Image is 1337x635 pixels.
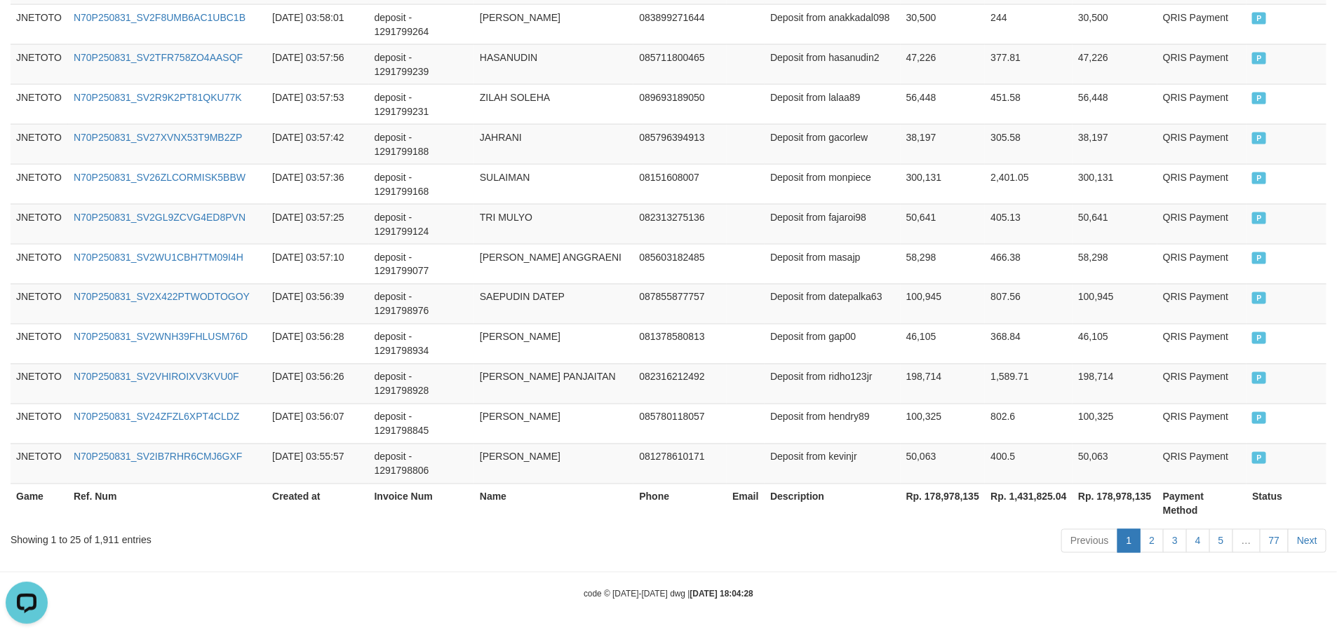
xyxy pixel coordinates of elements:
td: 081278610171 [633,444,727,484]
td: JNETOTO [11,84,68,124]
td: 30,500 [901,4,986,44]
td: 082313275136 [633,204,727,244]
span: PAID [1252,53,1266,64]
span: PAID [1252,93,1266,104]
td: JNETOTO [11,164,68,204]
span: PAID [1252,172,1266,184]
th: Name [474,484,634,524]
th: Payment Method [1157,484,1247,524]
td: 305.58 [985,124,1073,164]
div: Showing 1 to 25 of 1,911 entries [11,528,546,547]
a: N70P250831_SV2WU1CBH7TM09I4H [74,252,243,263]
td: 30,500 [1073,4,1157,44]
a: N70P250831_SV2VHIROIXV3KVU0F [74,371,239,383]
td: 38,197 [1073,124,1157,164]
a: Previous [1061,529,1117,553]
td: Deposit from fajaroi98 [765,204,901,244]
td: JNETOTO [11,284,68,324]
a: N70P250831_SV2WNH39FHLUSM76D [74,332,248,343]
a: N70P250831_SV2X422PTWODTOGOY [74,292,250,303]
td: [PERSON_NAME] ANGGRAENI [474,244,634,284]
td: QRIS Payment [1157,244,1247,284]
td: 244 [985,4,1073,44]
td: 081378580813 [633,324,727,364]
th: Rp. 178,978,135 [1073,484,1157,524]
td: 47,226 [1073,44,1157,84]
td: TRI MULYO [474,204,634,244]
td: QRIS Payment [1157,4,1247,44]
td: JAHRANI [474,124,634,164]
td: [DATE] 03:56:07 [267,404,368,444]
td: [PERSON_NAME] [474,404,634,444]
td: 300,131 [901,164,986,204]
td: 50,063 [1073,444,1157,484]
td: deposit - 1291798934 [369,324,474,364]
td: 085796394913 [633,124,727,164]
th: Game [11,484,68,524]
td: 083899271644 [633,4,727,44]
td: JNETOTO [11,244,68,284]
td: 085603182485 [633,244,727,284]
td: deposit - 1291799077 [369,244,474,284]
a: 3 [1163,529,1187,553]
th: Invoice Num [369,484,474,524]
span: PAID [1252,412,1266,424]
td: Deposit from lalaa89 [765,84,901,124]
span: PAID [1252,452,1266,464]
td: 08151608007 [633,164,727,204]
td: 089693189050 [633,84,727,124]
td: 46,105 [1073,324,1157,364]
td: 198,714 [901,364,986,404]
td: 50,063 [901,444,986,484]
td: 50,641 [901,204,986,244]
td: SAEPUDIN DATEP [474,284,634,324]
td: [DATE] 03:58:01 [267,4,368,44]
td: 368.84 [985,324,1073,364]
button: Open LiveChat chat widget [6,6,48,48]
td: Deposit from masajp [765,244,901,284]
span: PAID [1252,132,1266,144]
td: JNETOTO [11,404,68,444]
td: [DATE] 03:57:53 [267,84,368,124]
td: 56,448 [1073,84,1157,124]
td: deposit - 1291798928 [369,364,474,404]
td: Deposit from datepalka63 [765,284,901,324]
td: QRIS Payment [1157,364,1247,404]
td: [DATE] 03:57:36 [267,164,368,204]
td: 405.13 [985,204,1073,244]
td: 451.58 [985,84,1073,124]
a: … [1232,529,1261,553]
td: [DATE] 03:57:10 [267,244,368,284]
td: 802.6 [985,404,1073,444]
td: 100,945 [901,284,986,324]
td: 46,105 [901,324,986,364]
a: N70P250831_SV27XVNX53T9MB2ZP [74,132,242,143]
th: Ref. Num [68,484,267,524]
td: Deposit from gap00 [765,324,901,364]
a: 4 [1186,529,1210,553]
td: deposit - 1291799168 [369,164,474,204]
span: PAID [1252,252,1266,264]
td: [DATE] 03:57:42 [267,124,368,164]
td: 38,197 [901,124,986,164]
td: JNETOTO [11,124,68,164]
span: PAID [1252,332,1266,344]
a: N70P250831_SV2TFR758ZO4AASQF [74,52,243,63]
td: JNETOTO [11,444,68,484]
td: QRIS Payment [1157,124,1247,164]
td: 300,131 [1073,164,1157,204]
td: QRIS Payment [1157,44,1247,84]
td: QRIS Payment [1157,84,1247,124]
td: JNETOTO [11,44,68,84]
span: PAID [1252,13,1266,25]
td: deposit - 1291798806 [369,444,474,484]
td: HASANUDIN [474,44,634,84]
td: deposit - 1291799239 [369,44,474,84]
td: JNETOTO [11,204,68,244]
td: Deposit from kevinjr [765,444,901,484]
td: JNETOTO [11,364,68,404]
a: N70P250831_SV2GL9ZCVG4ED8PVN [74,212,246,223]
td: [PERSON_NAME] [474,4,634,44]
td: [PERSON_NAME] [474,324,634,364]
th: Rp. 1,431,825.04 [985,484,1073,524]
